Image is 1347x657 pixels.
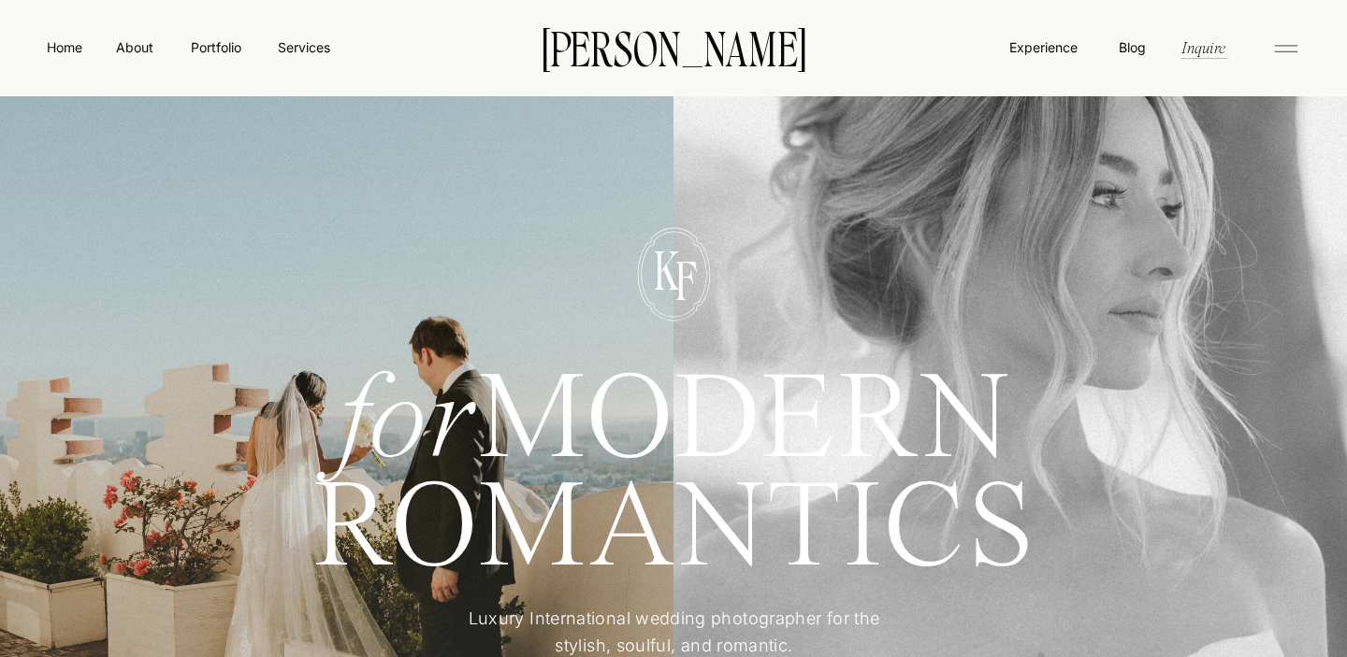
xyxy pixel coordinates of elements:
a: About [113,37,155,56]
a: Portfolio [182,37,249,57]
a: Experience [1007,37,1079,57]
h1: MODERN [244,369,1104,459]
p: F [659,254,711,302]
a: [PERSON_NAME] [513,27,834,66]
a: Home [43,37,86,57]
i: for [338,363,478,485]
a: Blog [1114,37,1150,56]
a: Inquire [1180,36,1227,58]
a: Services [276,37,331,57]
h1: ROMANTICS [244,478,1104,579]
p: K [641,244,692,292]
